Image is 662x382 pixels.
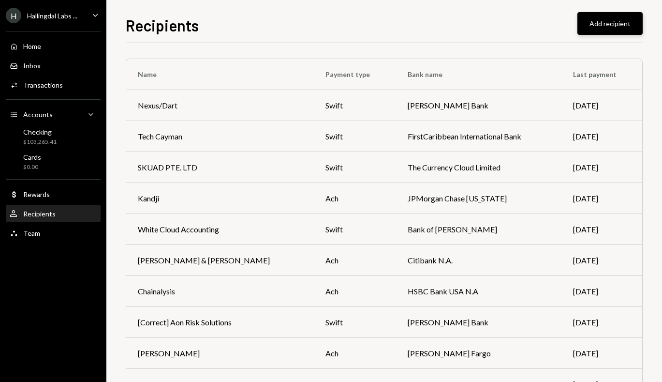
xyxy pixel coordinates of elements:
button: Add recipient [577,12,643,35]
a: Team [6,224,101,242]
div: [Correct] Aon Risk Solutions [138,317,232,328]
div: Recipients [23,210,56,218]
a: Rewards [6,185,101,203]
div: Cards [23,153,41,161]
div: Nexus/Dart [138,100,177,111]
div: swift [325,131,384,142]
td: HSBC Bank USA N.A [396,276,561,307]
a: Checking$103,265.41 [6,125,101,148]
div: swift [325,162,384,173]
td: [DATE] [561,183,642,214]
td: [DATE] [561,90,642,121]
div: Inbox [23,61,41,70]
td: JPMorgan Chase [US_STATE] [396,183,561,214]
div: swift [325,224,384,235]
div: swift [325,317,384,328]
div: ach [325,255,384,266]
th: Bank name [396,59,561,90]
div: ach [325,348,384,359]
div: ach [325,286,384,297]
td: [DATE] [561,214,642,245]
div: Tech Cayman [138,131,182,142]
td: [DATE] [561,152,642,183]
div: [PERSON_NAME] & [PERSON_NAME] [138,255,270,266]
div: Hallingdal Labs ... [27,12,77,20]
div: [PERSON_NAME] [138,348,200,359]
div: Team [23,229,40,237]
div: ach [325,193,384,204]
div: $0.00 [23,163,41,171]
div: Chainalysis [138,286,175,297]
div: Home [23,42,41,50]
td: [DATE] [561,121,642,152]
div: Kandji [138,193,159,204]
th: Payment type [314,59,396,90]
div: Transactions [23,81,63,89]
div: swift [325,100,384,111]
div: Checking [23,128,57,136]
a: Cards$0.00 [6,150,101,173]
th: Name [126,59,314,90]
a: Home [6,37,101,55]
a: Recipients [6,205,101,222]
td: [PERSON_NAME] Bank [396,307,561,338]
div: Rewards [23,190,50,199]
td: [PERSON_NAME] Bank [396,90,561,121]
td: [DATE] [561,276,642,307]
td: [PERSON_NAME] Fargo [396,338,561,369]
td: [DATE] [561,307,642,338]
div: H [6,8,21,23]
div: $103,265.41 [23,138,57,146]
td: FirstCaribbean International Bank [396,121,561,152]
a: Transactions [6,76,101,93]
td: Citibank N.A. [396,245,561,276]
td: Bank of [PERSON_NAME] [396,214,561,245]
h1: Recipients [126,15,199,35]
td: The Currency Cloud Limited [396,152,561,183]
th: Last payment [561,59,642,90]
td: [DATE] [561,338,642,369]
a: Accounts [6,106,101,123]
div: SKUAD PTE. LTD [138,162,197,173]
a: Inbox [6,57,101,74]
div: White Cloud Accounting [138,224,219,235]
td: [DATE] [561,245,642,276]
div: Accounts [23,110,53,119]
